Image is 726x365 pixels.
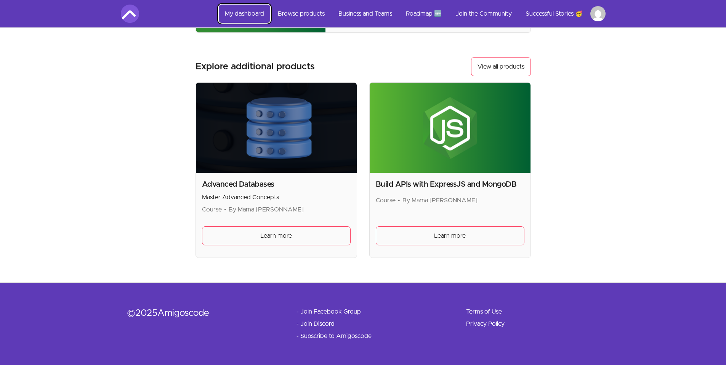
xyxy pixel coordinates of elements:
p: Master Advanced Concepts [202,193,351,202]
nav: Main [219,5,606,23]
button: View all products [471,57,531,76]
a: - Subscribe to Amigoscode [296,331,372,341]
span: By Mama [PERSON_NAME] [229,207,304,213]
a: Terms of Use [466,307,502,316]
h2: Build APIs with ExpressJS and MongoDB [376,179,524,190]
a: Learn more [202,226,351,245]
span: Course [376,197,396,203]
a: Browse products [272,5,331,23]
span: • [398,197,400,203]
span: By Mama [PERSON_NAME] [402,197,478,203]
a: Successful Stories 🥳 [519,5,589,23]
a: Privacy Policy [466,319,505,328]
h3: Explore additional products [196,61,315,73]
a: Business and Teams [332,5,398,23]
img: Profile image for Seng Heat [590,6,606,21]
div: © 2025 Amigoscode [127,307,272,319]
h2: Advanced Databases [202,179,351,190]
a: Learn more [376,226,524,245]
a: Join the Community [449,5,518,23]
span: Course [202,207,222,213]
span: Learn more [434,231,466,240]
a: - Join Facebook Group [296,307,361,316]
a: - Join Discord [296,319,335,328]
span: • [224,207,226,213]
span: Learn more [260,231,292,240]
img: Amigoscode logo [121,5,139,23]
a: Roadmap 🆕 [400,5,448,23]
a: My dashboard [219,5,270,23]
img: Product image for Advanced Databases [196,83,357,173]
img: Product image for Build APIs with ExpressJS and MongoDB [370,83,530,173]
